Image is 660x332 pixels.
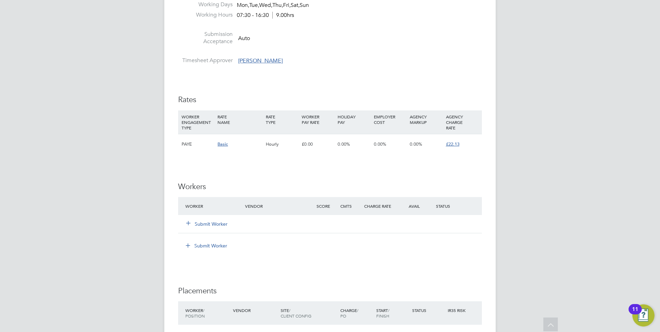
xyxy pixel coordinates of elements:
[264,134,300,154] div: Hourly
[446,141,459,147] span: £22.13
[315,200,339,212] div: Score
[632,304,654,326] button: Open Resource Center, 11 new notifications
[181,240,233,251] button: Submit Worker
[632,309,638,318] div: 11
[178,57,233,64] label: Timesheet Approver
[279,304,339,322] div: Site
[184,200,243,212] div: Worker
[238,35,250,41] span: Auto
[398,200,434,212] div: Avail
[410,304,446,316] div: Status
[231,304,279,316] div: Vendor
[264,110,300,128] div: RATE TYPE
[336,110,372,128] div: HOLIDAY PAY
[186,221,228,227] button: Submit Worker
[300,110,336,128] div: WORKER PAY RATE
[249,2,259,9] span: Tue,
[178,11,233,19] label: Working Hours
[362,200,398,212] div: Charge Rate
[372,110,408,128] div: EMPLOYER COST
[180,134,216,154] div: PAYE
[184,304,231,322] div: Worker
[237,2,249,9] span: Mon,
[185,307,205,319] span: / Position
[376,307,389,319] span: / Finish
[178,31,233,45] label: Submission Acceptance
[259,2,272,9] span: Wed,
[178,95,482,105] h3: Rates
[180,110,216,134] div: WORKER ENGAGEMENT TYPE
[217,141,228,147] span: Basic
[243,200,315,212] div: Vendor
[339,304,375,322] div: Charge
[178,286,482,296] h3: Placements
[281,307,311,319] span: / Client Config
[291,2,300,9] span: Sat,
[238,57,283,64] span: [PERSON_NAME]
[375,304,410,322] div: Start
[374,141,386,147] span: 0.00%
[340,307,358,319] span: / PO
[339,200,362,212] div: Cmts
[178,1,233,8] label: Working Days
[408,110,444,128] div: AGENCY MARKUP
[216,110,264,128] div: RATE NAME
[434,200,482,212] div: Status
[237,12,294,19] div: 07:30 - 16:30
[338,141,350,147] span: 0.00%
[272,2,283,9] span: Thu,
[272,12,294,19] span: 9.00hrs
[446,304,470,316] div: IR35 Risk
[300,134,336,154] div: £0.00
[300,2,309,9] span: Sun
[444,110,480,134] div: AGENCY CHARGE RATE
[410,141,422,147] span: 0.00%
[178,182,482,192] h3: Workers
[283,2,291,9] span: Fri,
